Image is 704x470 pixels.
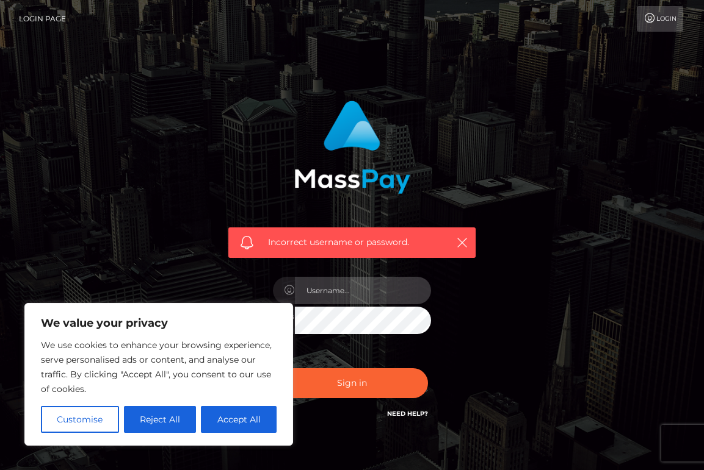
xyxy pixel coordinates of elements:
[637,6,683,32] a: Login
[24,303,293,446] div: We value your privacy
[276,368,429,398] button: Sign in
[294,101,410,194] img: MassPay Login
[41,406,119,433] button: Customise
[19,6,66,32] a: Login Page
[268,236,442,249] span: Incorrect username or password.
[295,277,432,304] input: Username...
[387,410,428,418] a: Need Help?
[201,406,277,433] button: Accept All
[41,338,277,396] p: We use cookies to enhance your browsing experience, serve personalised ads or content, and analys...
[124,406,197,433] button: Reject All
[41,316,277,330] p: We value your privacy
